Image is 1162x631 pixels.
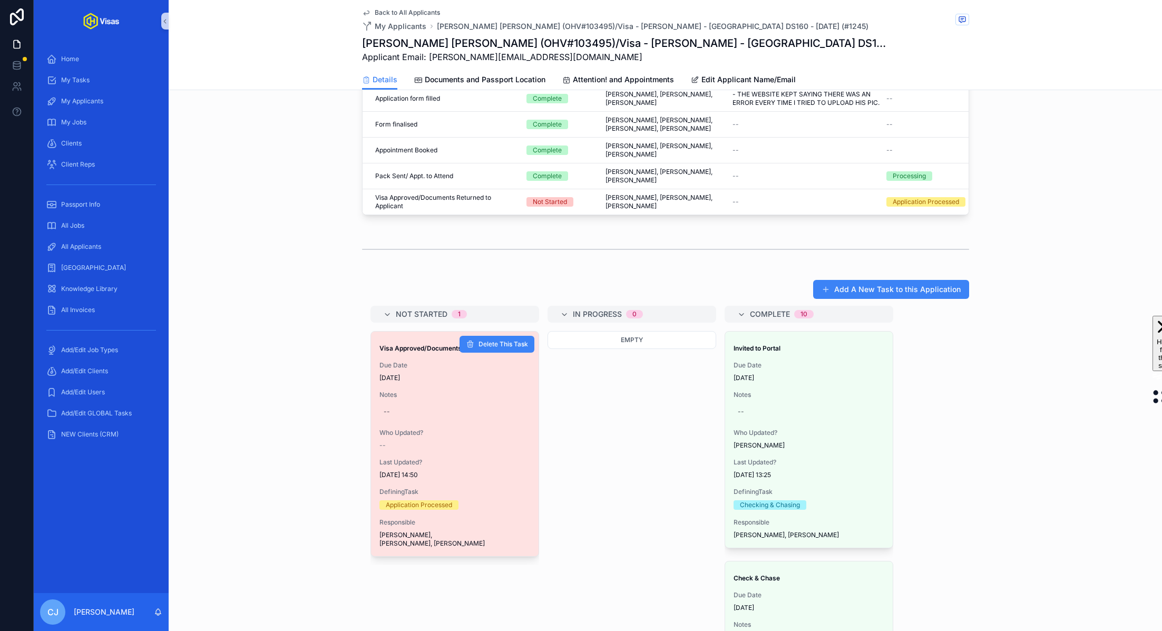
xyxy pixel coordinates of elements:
span: My Jobs [61,118,86,127]
a: NEW Clients (CRM) [40,425,162,444]
div: -- [738,407,744,416]
span: Add/Edit Job Types [61,346,118,354]
span: Details [373,74,397,85]
div: 0 [632,310,637,318]
a: My Tasks [40,71,162,90]
span: [PERSON_NAME], [PERSON_NAME], [PERSON_NAME] [379,531,530,548]
span: [PERSON_NAME], [PERSON_NAME], [PERSON_NAME] [606,90,720,107]
a: My Jobs [40,113,162,132]
span: Add/Edit GLOBAL Tasks [61,409,132,418]
p: [PERSON_NAME] [74,607,134,617]
span: Notes [734,620,884,629]
span: Who Updated? [734,429,884,437]
a: My Applicants [362,21,426,32]
span: [PERSON_NAME], [PERSON_NAME] [734,531,884,539]
span: Add/Edit Users [61,388,105,396]
button: Add A New Task to this Application [813,280,969,299]
span: DefiningTask [379,488,530,496]
div: 1 [458,310,461,318]
span: Due Date [379,361,530,370]
a: Add/Edit GLOBAL Tasks [40,404,162,423]
span: [GEOGRAPHIC_DATA] [61,264,126,272]
span: [PERSON_NAME] [734,441,884,450]
a: Add/Edit Clients [40,362,162,381]
div: Complete [533,120,562,129]
span: [PERSON_NAME], [PERSON_NAME], [PERSON_NAME], [PERSON_NAME] [606,116,720,133]
div: Complete [533,94,562,103]
span: All Jobs [61,221,84,230]
strong: Visa Approved/Documents Returned to Applicant [379,344,528,352]
div: -- [384,407,390,416]
span: Who Updated? [379,429,530,437]
span: Responsible [379,518,530,527]
a: Documents and Passport Location [414,70,545,91]
span: Edit Applicant Name/Email [701,74,796,85]
span: Applicant Email: [PERSON_NAME][EMAIL_ADDRESS][DOMAIN_NAME] [362,51,890,63]
span: My Tasks [61,76,90,84]
div: Application Processed [386,500,452,510]
a: Passport Info [40,195,162,214]
span: -- [733,172,739,180]
strong: Check & Chase [734,574,780,582]
span: [DATE] [379,374,530,382]
span: Not Started [396,309,447,319]
span: -- [886,94,893,103]
span: Attention! and Appointments [573,74,674,85]
a: Visa Approved/Documents Returned to ApplicantDue Date[DATE]Notes--Who Updated?--Last Updated?[DAT... [370,331,539,557]
span: Empty [621,336,643,344]
img: App logo [83,13,119,30]
span: [PERSON_NAME], [PERSON_NAME], [PERSON_NAME] [606,193,720,210]
div: Complete [533,171,562,181]
a: [PERSON_NAME] [PERSON_NAME] (OHV#103495)/Visa - [PERSON_NAME] - [GEOGRAPHIC_DATA] DS160 - [DATE] ... [437,21,868,32]
a: Add/Edit Users [40,383,162,402]
span: [DATE] 13:25 [734,471,884,479]
a: [GEOGRAPHIC_DATA] [40,258,162,277]
span: Add/Edit Clients [61,367,108,375]
span: Visa Approved/Documents Returned to Applicant [375,193,514,210]
a: Invited to PortalDue Date[DATE]Notes--Who Updated?[PERSON_NAME]Last Updated?[DATE] 13:25DefiningT... [725,331,893,548]
span: [PERSON_NAME], [PERSON_NAME], [PERSON_NAME] [606,142,720,159]
span: Form finalised [375,120,417,129]
span: [DATE] 14:50 [379,471,530,479]
span: Passport Info [61,200,100,209]
span: My Applicants [375,21,426,32]
div: Processing [893,171,926,181]
span: Knowledge Library [61,285,118,293]
div: scrollable content [34,42,169,458]
span: NEW Clients (CRM) [61,430,119,439]
span: Documents and Passport Location [425,74,545,85]
span: Last Updated? [379,458,530,467]
div: Application Processed [893,197,959,207]
span: [DATE] [734,374,884,382]
span: Pack Sent/ Appt. to Attend [375,172,453,180]
span: [DATE] [734,604,884,612]
span: DefiningTask [734,488,884,496]
strong: Invited to Portal [734,344,780,352]
button: Delete This Task [460,336,534,353]
span: Home [61,55,79,63]
span: Clients [61,139,82,148]
div: 10 [800,310,807,318]
span: -- [733,198,739,206]
span: -- [886,146,893,154]
a: My Applicants [40,92,162,111]
span: - THE WEBSITE KEPT SAYING THERE WAS AN ERROR EVERY TIME I TRIED TO UPLOAD HIS PIC. [733,90,880,107]
span: Delete This Task [479,340,528,348]
span: -- [886,120,893,129]
span: Appointment Booked [375,146,437,154]
a: Attention! and Appointments [562,70,674,91]
a: Edit Applicant Name/Email [691,70,796,91]
span: Notes [734,391,884,399]
span: My Applicants [61,97,103,105]
span: CJ [47,606,58,618]
a: Add/Edit Job Types [40,341,162,360]
a: Details [362,70,397,90]
div: Not Started [533,197,567,207]
span: -- [733,146,739,154]
span: Responsible [734,518,884,527]
span: All Applicants [61,242,101,251]
span: [PERSON_NAME], [PERSON_NAME], [PERSON_NAME] [606,168,720,185]
a: Back to All Applicants [362,8,440,17]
